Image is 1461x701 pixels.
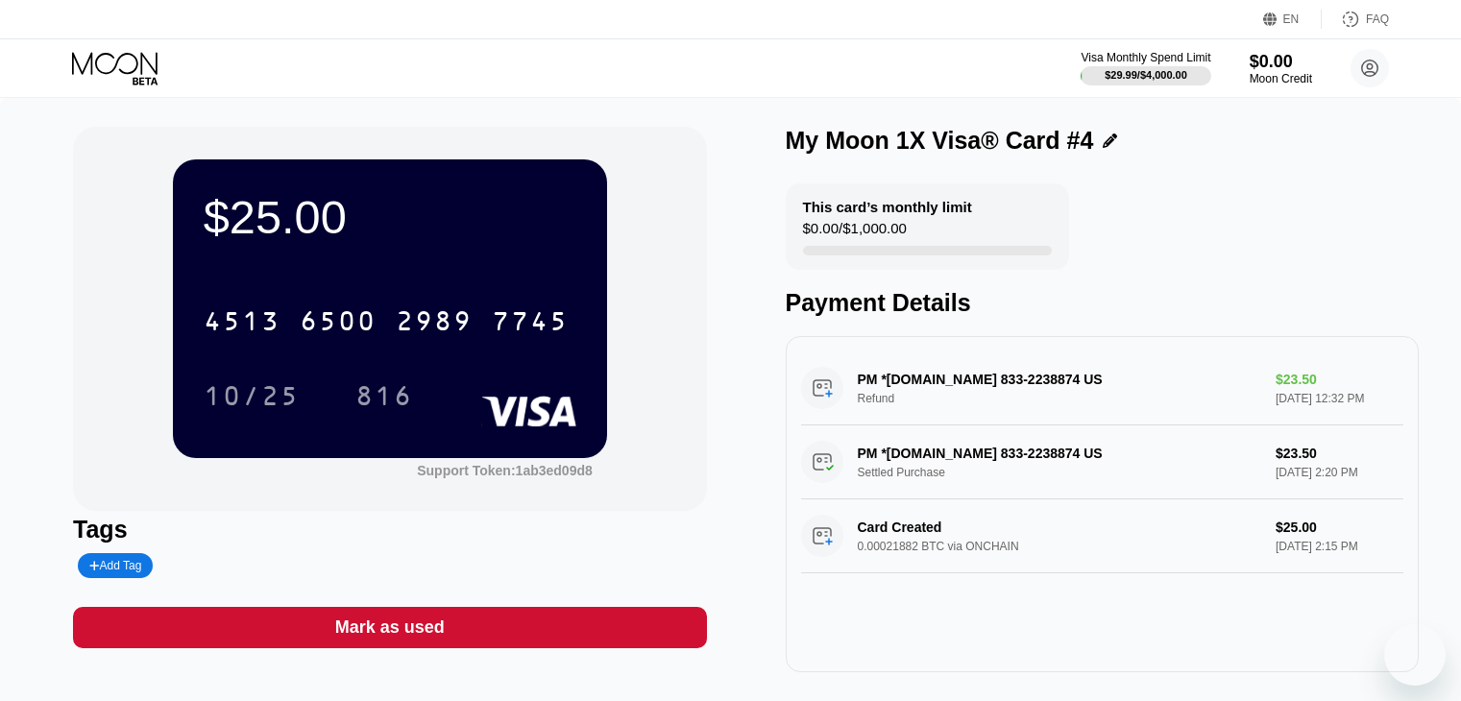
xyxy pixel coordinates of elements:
[73,516,706,544] div: Tags
[1081,51,1210,64] div: Visa Monthly Spend Limit
[341,372,427,420] div: 816
[189,372,314,420] div: 10/25
[1366,12,1389,26] div: FAQ
[1322,10,1389,29] div: FAQ
[1081,51,1210,85] div: Visa Monthly Spend Limit$29.99/$4,000.00
[786,127,1094,155] div: My Moon 1X Visa® Card #4
[1250,52,1312,72] div: $0.00
[417,463,593,478] div: Support Token: 1ab3ed09d8
[89,559,141,572] div: Add Tag
[78,553,153,578] div: Add Tag
[492,308,569,339] div: 7745
[204,383,300,414] div: 10/25
[1250,72,1312,85] div: Moon Credit
[803,220,907,246] div: $0.00 / $1,000.00
[204,308,280,339] div: 4513
[417,463,593,478] div: Support Token:1ab3ed09d8
[396,308,473,339] div: 2989
[1105,69,1187,81] div: $29.99 / $4,000.00
[192,297,580,345] div: 4513650029897745
[355,383,413,414] div: 816
[1263,10,1322,29] div: EN
[300,308,377,339] div: 6500
[335,616,445,639] div: Mark as used
[1250,52,1312,85] div: $0.00Moon Credit
[73,607,706,648] div: Mark as used
[1283,12,1300,26] div: EN
[803,199,972,215] div: This card’s monthly limit
[1384,624,1446,686] iframe: Button to launch messaging window
[786,289,1419,317] div: Payment Details
[204,190,576,244] div: $25.00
